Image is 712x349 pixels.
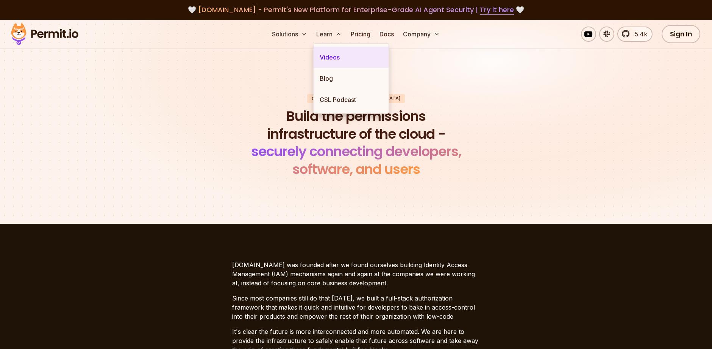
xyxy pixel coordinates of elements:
[198,5,514,14] span: [DOMAIN_NAME] - Permit's New Platform for Enterprise-Grade AI Agent Security |
[232,294,480,321] p: Since most companies still do that [DATE], we built a full-stack authorization framework that mak...
[18,5,694,15] div: 🤍 🤍
[232,260,480,288] p: [DOMAIN_NAME] was founded after we found ourselves building Identity Access Management (IAM) mech...
[307,94,405,103] div: Our mission at [GEOGRAPHIC_DATA]
[630,30,647,39] span: 5.4k
[314,68,389,89] a: Blog
[376,27,397,42] a: Docs
[8,21,82,47] img: Permit logo
[348,27,373,42] a: Pricing
[251,142,461,179] span: securely connecting developers, software, and users
[480,5,514,15] a: Try it here
[240,108,472,178] h1: Build the permissions infrastructure of the cloud -
[314,89,389,110] a: CSL Podcast
[400,27,443,42] button: Company
[314,47,389,68] a: Videos
[313,27,345,42] button: Learn
[617,27,653,42] a: 5.4k
[662,25,701,43] a: Sign In
[269,27,310,42] button: Solutions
